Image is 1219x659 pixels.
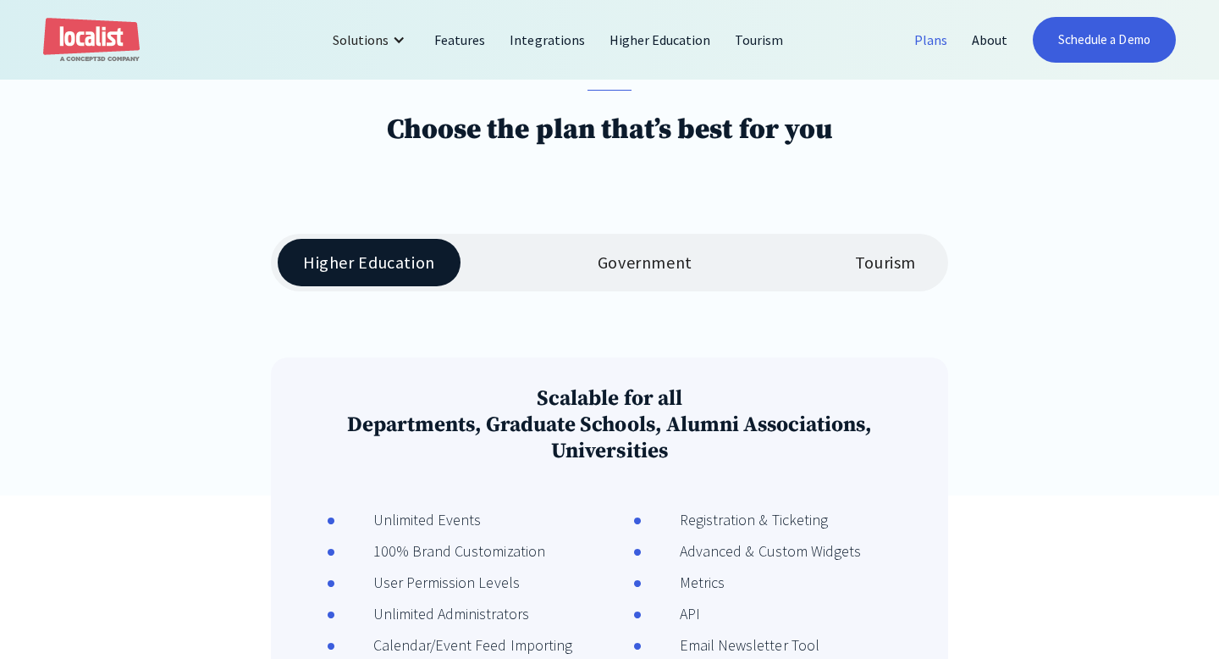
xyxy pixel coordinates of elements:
[1033,17,1176,63] a: Schedule a Demo
[498,19,597,60] a: Integrations
[598,19,724,60] a: Higher Education
[960,19,1020,60] a: About
[387,113,832,147] h1: Choose the plan that’s best for you
[333,30,389,50] div: Solutions
[335,540,545,562] div: 100% Brand Customization
[642,571,725,594] div: Metrics
[303,252,435,273] div: Higher Education
[335,602,530,625] div: Unlimited Administrators
[43,18,140,63] a: home
[902,19,960,60] a: Plans
[642,602,700,625] div: API
[293,385,927,464] h3: Scalable for all Departments, Graduate Schools, Alumni Associations, Universities
[642,540,861,562] div: Advanced & Custom Widgets
[422,19,498,60] a: Features
[335,571,520,594] div: User Permission Levels
[335,634,572,656] div: Calendar/Event Feed Importing
[723,19,796,60] a: Tourism
[335,508,482,531] div: Unlimited Events
[642,634,819,656] div: Email Newsletter Tool
[642,508,828,531] div: Registration & Ticketing
[320,19,422,60] div: Solutions
[598,252,692,273] div: Government
[855,252,916,273] div: Tourism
